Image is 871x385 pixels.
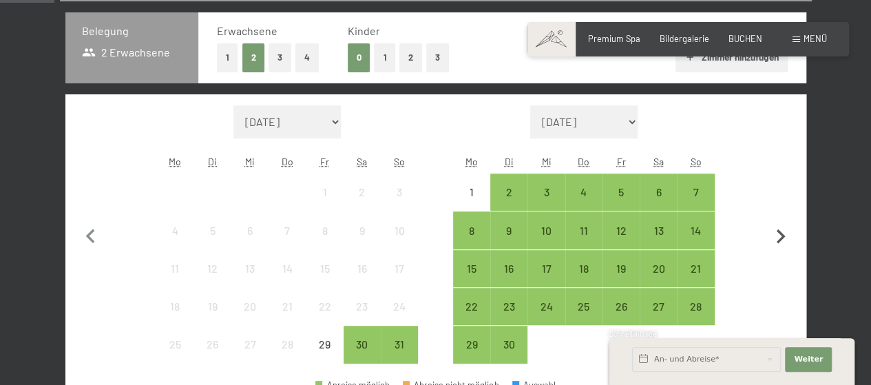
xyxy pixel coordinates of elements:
div: Sat Sep 13 2025 [640,211,677,249]
div: Sun Aug 17 2025 [381,250,418,287]
div: 22 [454,301,489,335]
div: Thu Sep 25 2025 [565,288,602,325]
div: Wed Aug 27 2025 [231,326,269,363]
div: Thu Aug 14 2025 [269,250,306,287]
div: Anreise möglich [527,211,565,249]
div: Mon Sep 22 2025 [453,288,490,325]
div: Thu Sep 04 2025 [565,174,602,211]
div: Fri Sep 12 2025 [602,211,640,249]
div: Sun Sep 21 2025 [677,250,714,287]
div: 9 [345,225,379,260]
div: Anreise nicht möglich [231,288,269,325]
div: Mon Aug 11 2025 [156,250,193,287]
div: 28 [270,339,304,373]
abbr: Mittwoch [541,156,551,167]
div: 3 [529,187,563,221]
abbr: Sonntag [691,156,702,167]
div: Thu Sep 11 2025 [565,211,602,249]
div: 2 [345,187,379,221]
div: 8 [454,225,489,260]
div: Anreise nicht möglich [156,250,193,287]
div: Anreise möglich [527,174,565,211]
div: Wed Aug 06 2025 [231,211,269,249]
div: 4 [567,187,601,221]
button: 1 [217,43,238,72]
button: Nächster Monat [766,105,795,364]
div: Wed Sep 03 2025 [527,174,565,211]
span: Kinder [348,24,380,37]
div: Anreise nicht möglich [231,250,269,287]
div: Anreise nicht möglich [344,211,381,249]
div: 14 [678,225,713,260]
div: 15 [307,263,342,298]
span: BUCHEN [728,33,762,44]
span: Weiter [794,354,823,365]
div: Tue Sep 30 2025 [490,326,527,363]
div: Anreise nicht möglich [306,250,343,287]
abbr: Montag [169,156,181,167]
div: Anreise möglich [602,288,640,325]
button: Zimmer hinzufügen [675,42,788,72]
button: Weiter [785,347,832,372]
div: 23 [492,301,526,335]
span: Schnellanfrage [609,330,657,338]
button: 2 [399,43,422,72]
div: Wed Sep 24 2025 [527,288,565,325]
div: Sun Sep 07 2025 [677,174,714,211]
div: Anreise möglich [381,326,418,363]
div: Sat Aug 09 2025 [344,211,381,249]
div: Fri Aug 29 2025 [306,326,343,363]
div: Mon Sep 01 2025 [453,174,490,211]
div: Wed Sep 17 2025 [527,250,565,287]
div: Sat Aug 23 2025 [344,288,381,325]
div: Sat Sep 20 2025 [640,250,677,287]
div: Anreise möglich [453,326,490,363]
div: 13 [641,225,675,260]
div: Anreise möglich [490,326,527,363]
div: Fri Sep 26 2025 [602,288,640,325]
div: 7 [678,187,713,221]
button: 2 [242,43,265,72]
div: Anreise nicht möglich [453,174,490,211]
div: 10 [529,225,563,260]
div: Anreise möglich [602,174,640,211]
div: 8 [307,225,342,260]
div: 19 [604,263,638,298]
div: 26 [196,339,230,373]
div: Sun Aug 03 2025 [381,174,418,211]
div: Anreise möglich [453,288,490,325]
span: Bildergalerie [660,33,709,44]
div: 10 [382,225,417,260]
h3: Belegung [82,23,182,39]
div: Mon Aug 04 2025 [156,211,193,249]
span: Menü [804,33,827,44]
div: Anreise möglich [453,211,490,249]
div: Fri Aug 08 2025 [306,211,343,249]
div: Anreise möglich [602,211,640,249]
div: 12 [604,225,638,260]
div: Anreise nicht möglich [306,211,343,249]
div: 23 [345,301,379,335]
div: 16 [492,263,526,298]
div: Anreise möglich [677,250,714,287]
div: Anreise nicht möglich [194,250,231,287]
abbr: Samstag [653,156,664,167]
div: 18 [158,301,192,335]
div: Thu Aug 07 2025 [269,211,306,249]
div: Anreise möglich [677,288,714,325]
div: 12 [196,263,230,298]
div: Anreise möglich [453,250,490,287]
div: 17 [382,263,417,298]
div: 21 [678,263,713,298]
div: 19 [196,301,230,335]
div: Anreise möglich [344,326,381,363]
div: Wed Aug 13 2025 [231,250,269,287]
div: Fri Sep 19 2025 [602,250,640,287]
div: Mon Sep 08 2025 [453,211,490,249]
div: 1 [307,187,342,221]
div: Anreise möglich [640,288,677,325]
div: Anreise möglich [490,211,527,249]
div: 16 [345,263,379,298]
button: Vorheriger Monat [76,105,105,364]
span: 2 Erwachsene [82,45,171,60]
